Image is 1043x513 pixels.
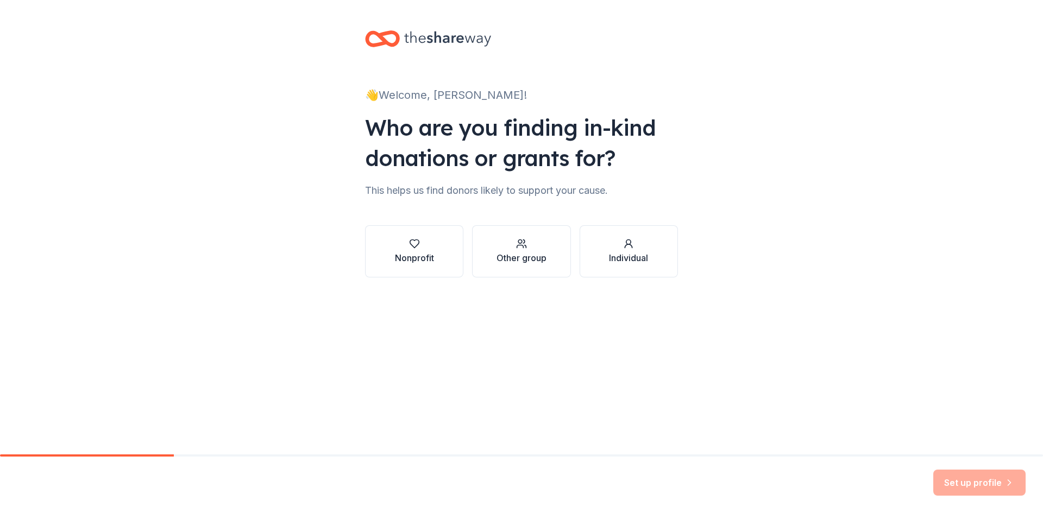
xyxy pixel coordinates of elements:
[365,182,678,199] div: This helps us find donors likely to support your cause.
[472,225,570,277] button: Other group
[395,251,434,264] div: Nonprofit
[365,112,678,173] div: Who are you finding in-kind donations or grants for?
[580,225,678,277] button: Individual
[497,251,546,264] div: Other group
[609,251,648,264] div: Individual
[365,225,463,277] button: Nonprofit
[365,86,678,104] div: 👋 Welcome, [PERSON_NAME]!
